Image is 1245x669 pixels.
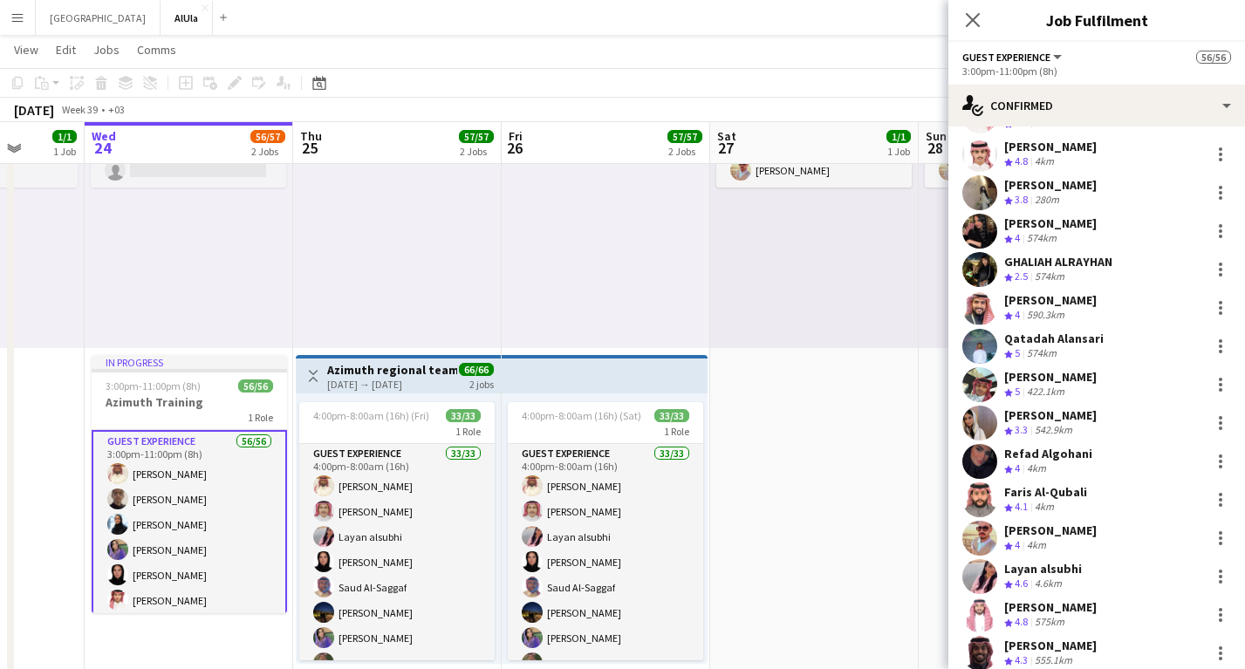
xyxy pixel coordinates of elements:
[106,379,201,393] span: 3:00pm-11:00pm (8h)
[1015,615,1028,628] span: 4.8
[509,128,523,144] span: Fri
[1031,653,1076,668] div: 555.1km
[92,128,116,144] span: Wed
[1031,270,1068,284] div: 574km
[654,409,689,422] span: 33/33
[1015,346,1020,359] span: 5
[1015,538,1020,551] span: 4
[298,138,322,158] span: 25
[923,138,947,158] span: 28
[130,38,183,61] a: Comms
[717,128,736,144] span: Sat
[300,128,322,144] span: Thu
[248,411,273,424] span: 1 Role
[948,9,1245,31] h3: Job Fulfilment
[962,65,1231,78] div: 3:00pm-11:00pm (8h)
[1004,599,1097,615] div: [PERSON_NAME]
[459,130,494,143] span: 57/57
[313,409,429,422] span: 4:00pm-8:00am (16h) (Fri)
[715,138,736,158] span: 27
[92,355,287,613] app-job-card: In progress3:00pm-11:00pm (8h)56/56Azimuth Training1 RoleGuest Experience56/563:00pm-11:00pm (8h)...
[1023,461,1050,476] div: 4km
[1031,193,1063,208] div: 280m
[7,38,45,61] a: View
[58,103,101,116] span: Week 39
[137,42,176,58] span: Comms
[86,38,127,61] a: Jobs
[886,130,911,143] span: 1/1
[1004,407,1097,423] div: [PERSON_NAME]
[1004,292,1097,308] div: [PERSON_NAME]
[108,103,125,116] div: +03
[1004,331,1104,346] div: Qatadah Alansari
[1015,193,1028,206] span: 3.8
[508,402,703,660] app-job-card: 4:00pm-8:00am (16h) (Sat)33/331 RoleGuest Experience33/334:00pm-8:00am (16h)[PERSON_NAME][PERSON_...
[962,51,1064,64] button: Guest Experience
[1031,615,1068,630] div: 575km
[1015,308,1020,321] span: 4
[522,409,641,422] span: 4:00pm-8:00am (16h) (Sat)
[1015,461,1020,474] span: 4
[327,378,457,391] div: [DATE] → [DATE]
[1004,139,1097,154] div: [PERSON_NAME]
[1031,154,1057,169] div: 4km
[1023,538,1050,553] div: 4km
[668,145,701,158] div: 2 Jobs
[92,355,287,369] div: In progress
[250,130,285,143] span: 56/57
[1023,385,1068,399] div: 422.1km
[299,402,495,660] app-job-card: 4:00pm-8:00am (16h) (Fri)33/331 RoleGuest Experience33/334:00pm-8:00am (16h)[PERSON_NAME][PERSON_...
[1015,423,1028,436] span: 3.3
[446,409,481,422] span: 33/33
[1004,561,1082,577] div: Layan alsubhi
[1031,577,1065,591] div: 4.6km
[926,128,947,144] span: Sun
[1004,215,1097,231] div: [PERSON_NAME]
[251,145,284,158] div: 2 Jobs
[460,145,493,158] div: 2 Jobs
[1015,385,1020,398] span: 5
[1196,51,1231,64] span: 56/56
[1015,653,1028,666] span: 4.3
[92,394,287,410] h3: Azimuth Training
[1015,231,1020,244] span: 4
[52,130,77,143] span: 1/1
[1015,154,1028,167] span: 4.8
[1004,177,1097,193] div: [PERSON_NAME]
[1004,522,1097,538] div: [PERSON_NAME]
[56,42,76,58] span: Edit
[93,42,120,58] span: Jobs
[506,138,523,158] span: 26
[1023,231,1060,246] div: 574km
[1023,346,1060,361] div: 574km
[667,130,702,143] span: 57/57
[14,42,38,58] span: View
[455,425,481,438] span: 1 Role
[53,145,76,158] div: 1 Job
[459,363,494,376] span: 66/66
[161,1,213,35] button: AlUla
[948,85,1245,126] div: Confirmed
[1004,254,1112,270] div: GHALIAH ALRAYHAN
[1031,423,1076,438] div: 542.9km
[238,379,273,393] span: 56/56
[664,425,689,438] span: 1 Role
[887,145,910,158] div: 1 Job
[1004,369,1097,385] div: [PERSON_NAME]
[1015,500,1028,513] span: 4.1
[1015,577,1028,590] span: 4.6
[1031,500,1057,515] div: 4km
[1004,484,1087,500] div: Faris Al-Qubali
[327,362,457,378] h3: Azimuth regional team
[1004,446,1092,461] div: Refad Algohani
[14,101,54,119] div: [DATE]
[1023,308,1068,323] div: 590.3km
[36,1,161,35] button: [GEOGRAPHIC_DATA]
[1004,638,1097,653] div: [PERSON_NAME]
[49,38,83,61] a: Edit
[962,51,1050,64] span: Guest Experience
[89,138,116,158] span: 24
